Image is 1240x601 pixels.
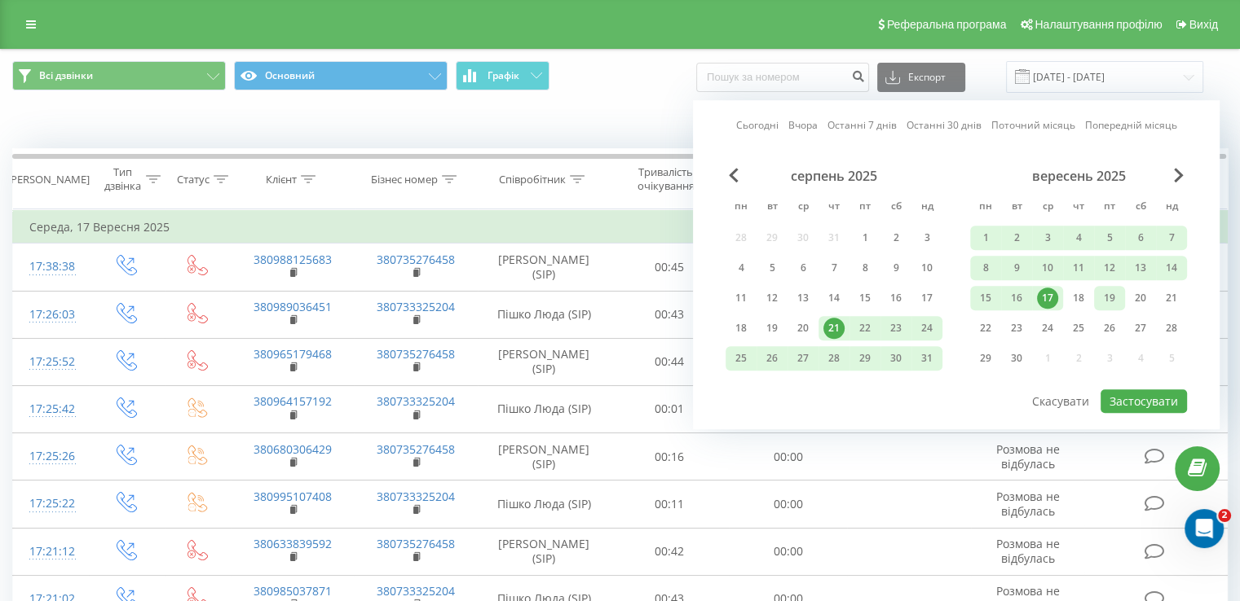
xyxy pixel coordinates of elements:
[916,348,938,369] div: 31
[730,348,752,369] div: 25
[29,346,73,378] div: 17:25:52
[880,346,911,371] div: сб 30 серп 2025 р.
[1125,316,1156,340] div: сб 27 вер 2025 р.
[975,287,996,309] div: 15
[1101,389,1187,413] button: Застосувати
[12,61,226,90] button: Всі дзвінки
[729,480,847,528] td: 00:00
[970,346,1001,371] div: пн 29 вер 2025 р.
[234,61,448,90] button: Основний
[1159,195,1184,220] abbr: неділя
[1189,18,1218,31] span: Вихід
[729,195,753,220] abbr: понеділок
[975,257,996,279] div: 8
[823,287,845,309] div: 14
[377,299,455,314] a: 380733325204
[254,583,332,599] a: 380985037871
[254,299,332,314] a: 380989036451
[625,165,707,193] div: Тривалість очікування
[456,61,549,90] button: Графік
[611,433,729,480] td: 00:16
[254,441,332,457] a: 380680306429
[1094,286,1125,310] div: пт 19 вер 2025 р.
[377,346,455,362] a: 380735276458
[377,583,455,599] a: 380733325204
[1001,346,1032,371] div: вт 30 вер 2025 р.
[1037,227,1058,248] div: 3
[478,338,611,385] td: [PERSON_NAME] (SIP)
[1032,256,1063,280] div: ср 10 вер 2025 р.
[761,257,783,279] div: 5
[1161,318,1182,339] div: 28
[7,173,90,186] div: [PERSON_NAME]
[726,346,757,371] div: пн 25 серп 2025 р.
[1156,226,1187,250] div: нд 7 вер 2025 р.
[13,211,1228,243] td: Середа, 17 Вересня 2025
[970,226,1001,250] div: пн 1 вер 2025 р.
[611,291,729,338] td: 00:43
[611,243,729,291] td: 00:45
[1125,256,1156,280] div: сб 13 вер 2025 р.
[371,173,438,186] div: Бізнес номер
[970,256,1001,280] div: пн 8 вер 2025 р.
[970,168,1187,184] div: вересень 2025
[827,118,897,134] a: Останні 7 днів
[730,318,752,339] div: 18
[885,318,907,339] div: 23
[39,69,93,82] span: Всі дзвінки
[254,489,332,504] a: 380995107408
[1037,257,1058,279] div: 10
[1035,195,1060,220] abbr: середа
[854,257,876,279] div: 8
[611,338,729,385] td: 00:44
[911,256,942,280] div: нд 10 серп 2025 р.
[887,18,1007,31] span: Реферальна програма
[1063,226,1094,250] div: чт 4 вер 2025 р.
[1125,226,1156,250] div: сб 6 вер 2025 р.
[849,286,880,310] div: пт 15 серп 2025 р.
[611,480,729,528] td: 00:11
[726,256,757,280] div: пн 4 серп 2025 р.
[1006,287,1027,309] div: 16
[377,252,455,267] a: 380735276458
[1099,318,1120,339] div: 26
[1001,256,1032,280] div: вт 9 вер 2025 р.
[975,227,996,248] div: 1
[1130,287,1151,309] div: 20
[819,346,849,371] div: чт 28 серп 2025 р.
[757,256,788,280] div: вт 5 серп 2025 р.
[1156,256,1187,280] div: нд 14 вер 2025 р.
[970,286,1001,310] div: пн 15 вер 2025 р.
[177,173,210,186] div: Статус
[915,195,939,220] abbr: неділя
[877,63,965,92] button: Експорт
[726,286,757,310] div: пн 11 серп 2025 р.
[880,226,911,250] div: сб 2 серп 2025 р.
[1161,257,1182,279] div: 14
[757,316,788,340] div: вт 19 серп 2025 р.
[819,286,849,310] div: чт 14 серп 2025 р.
[1001,286,1032,310] div: вт 16 вер 2025 р.
[29,441,73,472] div: 17:25:26
[996,489,1060,519] span: Розмова не відбулась
[823,348,845,369] div: 28
[499,173,566,186] div: Співробітник
[880,286,911,310] div: сб 16 серп 2025 р.
[854,318,876,339] div: 22
[970,316,1001,340] div: пн 22 вер 2025 р.
[1099,227,1120,248] div: 5
[911,346,942,371] div: нд 31 серп 2025 р.
[103,165,141,193] div: Тип дзвінка
[885,348,907,369] div: 30
[1032,226,1063,250] div: ср 3 вер 2025 р.
[788,256,819,280] div: ср 6 серп 2025 р.
[885,227,907,248] div: 2
[377,489,455,504] a: 380733325204
[478,480,611,528] td: Пішко Люда (SIP)
[377,441,455,457] a: 380735276458
[975,348,996,369] div: 29
[29,299,73,331] div: 17:26:03
[266,173,297,186] div: Клієнт
[726,168,942,184] div: серпень 2025
[788,316,819,340] div: ср 20 серп 2025 р.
